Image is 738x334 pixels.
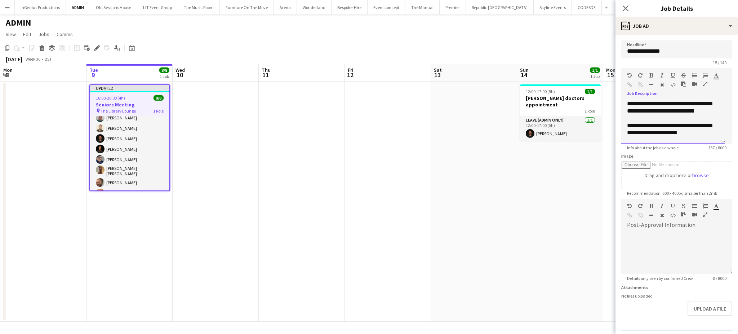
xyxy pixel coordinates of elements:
[621,293,732,299] div: No files uploaded.
[534,0,572,14] button: Skyline Events
[90,0,137,14] button: Old Sessions House
[174,71,185,79] span: 10
[6,56,22,63] div: [DATE]
[520,95,601,108] h3: [PERSON_NAME] doctors appointment
[615,4,738,13] h3: Job Details
[606,67,615,73] span: Mon
[66,0,90,14] button: ADMIN
[519,71,529,79] span: 14
[638,72,643,78] button: Redo
[332,0,368,14] button: Bespoke-Hire
[659,72,664,78] button: Italic
[88,71,98,79] span: 9
[707,276,732,281] span: 0 / 8000
[670,212,675,218] button: HTML Code
[520,116,601,141] app-card-role: Leave (admin only)1/112:00-17:00 (5h)[PERSON_NAME]
[638,203,643,209] button: Redo
[262,67,271,73] span: Thu
[348,67,354,73] span: Fri
[178,0,220,14] button: The Music Room
[627,203,632,209] button: Undo
[24,56,42,62] span: Week 36
[440,0,466,14] button: Premier
[54,30,76,39] a: Comms
[405,0,440,14] button: The Manual
[274,0,297,14] button: Arena
[670,72,675,78] button: Underline
[590,67,600,73] span: 1/1
[39,31,49,38] span: Jobs
[154,95,164,101] span: 8/8
[649,72,654,78] button: Bold
[57,31,73,38] span: Comms
[621,276,699,281] span: Details only seen by confirmed Crew
[175,67,185,73] span: Wed
[681,81,686,87] button: Paste as plain text
[692,81,697,87] button: Insert video
[2,71,13,79] span: 8
[297,0,332,14] button: Wonderland
[3,30,19,39] a: View
[434,67,442,73] span: Sat
[590,74,600,79] div: 1 Job
[681,72,686,78] button: Strikethrough
[692,203,697,209] button: Unordered List
[220,0,274,14] button: Furniture On The Move
[160,74,169,79] div: 1 Job
[101,108,136,114] span: The Library Lounge
[572,0,602,14] button: CODESDE
[615,17,738,35] div: Job Ad
[692,72,697,78] button: Unordered List
[621,145,684,150] span: Info about the job as a whole
[23,31,31,38] span: Edit
[36,30,52,39] a: Jobs
[90,100,169,200] app-card-role: z-Admin Work8/816:00-20:00 (4h)[PERSON_NAME][PERSON_NAME][PERSON_NAME][PERSON_NAME][PERSON_NAME][...
[90,85,169,91] div: Updated
[692,212,697,217] button: Insert video
[89,84,170,191] app-job-card: Updated16:00-20:00 (4h)8/8Seniors Meeting The Library Lounge1 Rolez-Admin Work8/816:00-20:00 (4h)...
[703,81,708,87] button: Fullscreen
[605,71,615,79] span: 15
[621,285,648,290] label: Attachments
[649,203,654,209] button: Bold
[703,72,708,78] button: Ordered List
[670,203,675,209] button: Underline
[649,212,654,218] button: Horizontal Line
[347,71,354,79] span: 12
[659,212,664,218] button: Clear Formatting
[159,67,169,73] span: 8/8
[703,212,708,217] button: Fullscreen
[520,84,601,141] app-job-card: 12:00-17:00 (5h)1/1[PERSON_NAME] doctors appointment1 RoleLeave (admin only)1/112:00-17:00 (5h)[P...
[520,67,529,73] span: Sun
[584,108,595,114] span: 1 Role
[368,0,405,14] button: Event concept
[713,72,719,78] button: Text Color
[649,82,654,88] button: Horizontal Line
[713,203,719,209] button: Text Color
[153,108,164,114] span: 1 Role
[137,0,178,14] button: LIT Event Group
[707,60,732,65] span: 15 / 140
[659,82,664,88] button: Clear Formatting
[6,31,16,38] span: View
[659,203,664,209] button: Italic
[621,190,723,196] span: Recommendation: 600 x 400px, smaller than 2mb
[688,302,732,316] button: Upload a file
[433,71,442,79] span: 13
[466,0,534,14] button: Republic [GEOGRAPHIC_DATA]
[585,89,595,94] span: 1/1
[45,56,52,62] div: BST
[20,30,34,39] a: Edit
[703,145,732,150] span: 137 / 8000
[89,67,98,73] span: Tue
[703,203,708,209] button: Ordered List
[681,212,686,217] button: Paste as plain text
[627,72,632,78] button: Undo
[670,82,675,88] button: HTML Code
[6,17,31,28] h1: ADMIN
[261,71,271,79] span: 11
[681,203,686,209] button: Strikethrough
[15,0,66,14] button: InGenius Productions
